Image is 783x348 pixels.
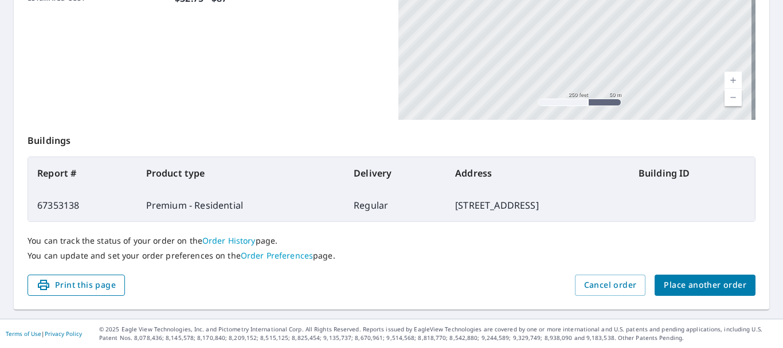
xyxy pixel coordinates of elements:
td: 67353138 [28,189,137,221]
span: Cancel order [584,278,637,292]
button: Cancel order [575,275,646,296]
a: Order Preferences [241,250,313,261]
th: Address [446,157,629,189]
a: Current Level 17, Zoom Out [725,89,742,106]
a: Privacy Policy [45,330,82,338]
th: Building ID [629,157,755,189]
td: [STREET_ADDRESS] [446,189,629,221]
p: You can update and set your order preferences on the page. [28,251,755,261]
p: © 2025 Eagle View Technologies, Inc. and Pictometry International Corp. All Rights Reserved. Repo... [99,325,777,342]
th: Delivery [344,157,446,189]
td: Premium - Residential [137,189,345,221]
p: You can track the status of your order on the page. [28,236,755,246]
a: Order History [202,235,256,246]
button: Place another order [655,275,755,296]
th: Report # [28,157,137,189]
p: Buildings [28,120,755,157]
td: Regular [344,189,446,221]
span: Place another order [664,278,746,292]
p: | [6,330,82,337]
a: Terms of Use [6,330,41,338]
th: Product type [137,157,345,189]
a: Current Level 17, Zoom In [725,72,742,89]
button: Print this page [28,275,125,296]
span: Print this page [37,278,116,292]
